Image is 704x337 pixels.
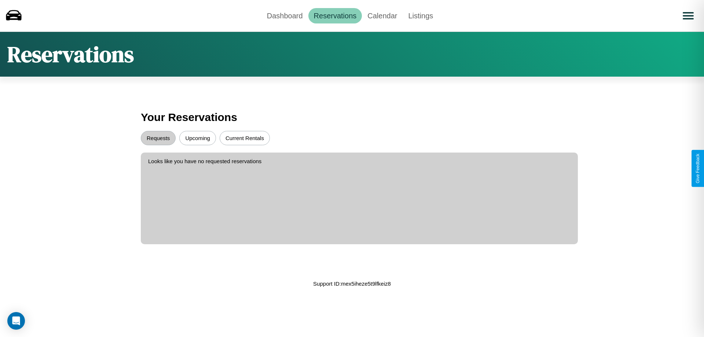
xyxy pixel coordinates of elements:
[7,39,134,69] h1: Reservations
[179,131,216,145] button: Upcoming
[141,131,176,145] button: Requests
[308,8,362,23] a: Reservations
[313,279,391,289] p: Support ID: mex5iheze5t9lfkeiz8
[261,8,308,23] a: Dashboard
[695,154,700,183] div: Give Feedback
[362,8,403,23] a: Calendar
[7,312,25,330] div: Open Intercom Messenger
[141,107,563,127] h3: Your Reservations
[403,8,439,23] a: Listings
[220,131,270,145] button: Current Rentals
[148,156,571,166] p: Looks like you have no requested reservations
[678,6,698,26] button: Open menu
